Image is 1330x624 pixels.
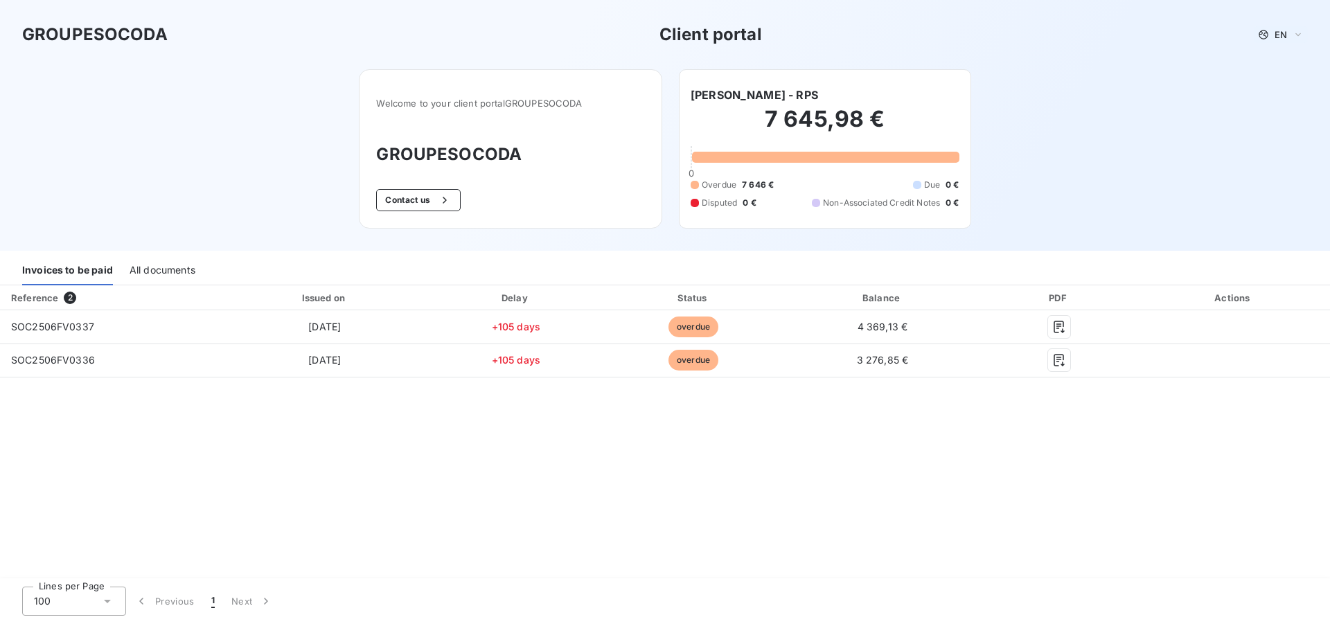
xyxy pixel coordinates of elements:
[659,22,762,47] h3: Client portal
[924,179,940,191] span: Due
[1275,29,1287,40] span: EN
[492,354,540,366] span: +105 days
[203,587,223,616] button: 1
[211,594,215,608] span: 1
[823,197,940,209] span: Non-Associated Credit Notes
[689,168,694,179] span: 0
[223,587,281,616] button: Next
[11,321,94,332] span: SOC2506FV0337
[946,197,959,209] span: 0 €
[376,189,460,211] button: Contact us
[742,179,774,191] span: 7 646 €
[34,594,51,608] span: 100
[787,291,978,305] div: Balance
[126,587,203,616] button: Previous
[308,354,341,366] span: [DATE]
[605,291,781,305] div: Status
[984,291,1134,305] div: PDF
[11,354,95,366] span: SOC2506FV0336
[1140,291,1327,305] div: Actions
[22,256,113,285] div: Invoices to be paid
[668,317,718,337] span: overdue
[223,291,427,305] div: Issued on
[858,321,908,332] span: 4 369,13 €
[691,105,959,147] h2: 7 645,98 €
[432,291,601,305] div: Delay
[946,179,959,191] span: 0 €
[308,321,341,332] span: [DATE]
[691,87,818,103] h6: [PERSON_NAME] - RPS
[702,179,736,191] span: Overdue
[376,142,645,167] h3: GROUPESOCODA
[22,22,168,47] h3: GROUPESOCODA
[743,197,756,209] span: 0 €
[492,321,540,332] span: +105 days
[668,350,718,371] span: overdue
[702,197,737,209] span: Disputed
[376,98,645,109] span: Welcome to your client portal GROUPESOCODA
[11,292,58,303] div: Reference
[130,256,195,285] div: All documents
[64,292,76,304] span: 2
[857,354,909,366] span: 3 276,85 €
